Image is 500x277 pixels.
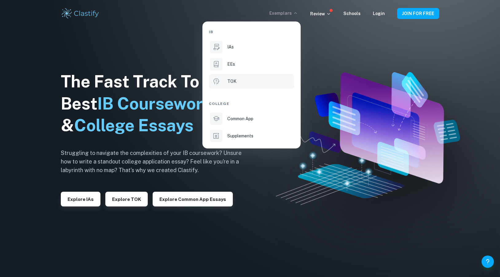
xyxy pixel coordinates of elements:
[227,44,234,50] p: IAs
[209,111,294,126] a: Common App
[209,101,229,106] span: College
[227,115,253,122] p: Common App
[209,74,294,89] a: TOK
[209,129,294,143] a: Supplements
[227,61,235,67] p: EEs
[227,133,253,139] p: Supplements
[227,78,236,85] p: TOK
[209,40,294,54] a: IAs
[209,57,294,71] a: EEs
[209,29,213,35] span: IB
